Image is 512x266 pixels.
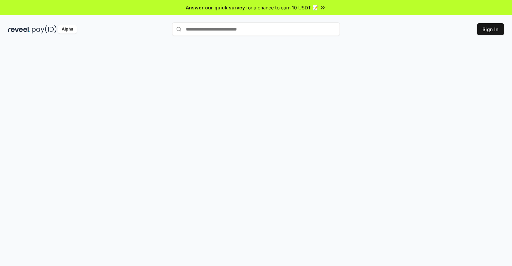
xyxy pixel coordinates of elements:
[58,25,77,34] div: Alpha
[246,4,318,11] span: for a chance to earn 10 USDT 📝
[477,23,504,35] button: Sign In
[8,25,31,34] img: reveel_dark
[32,25,57,34] img: pay_id
[186,4,245,11] span: Answer our quick survey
